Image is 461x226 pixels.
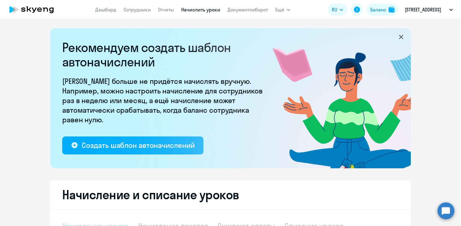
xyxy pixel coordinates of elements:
span: Ещё [275,6,284,13]
button: RU [328,4,347,16]
a: Отчеты [158,7,174,13]
button: Ещё [275,4,290,16]
button: [STREET_ADDRESS] [402,2,456,17]
p: [PERSON_NAME] больше не придётся начислять вручную. Например, можно настроить начисление для сотр... [62,76,267,124]
a: Документооборот [227,7,268,13]
div: Создать шаблон автоначислений [82,140,194,150]
span: RU [332,6,337,13]
h2: Начисление и списание уроков [62,188,399,202]
img: balance [389,7,395,13]
button: Балансbalance [367,4,398,16]
div: Баланс [370,6,386,13]
a: Сотрудники [124,7,151,13]
a: Дашборд [95,7,116,13]
button: Создать шаблон автоначислений [62,136,203,154]
p: [STREET_ADDRESS] [405,6,441,13]
h2: Рекомендуем создать шаблон автоначислений [62,40,267,69]
a: Начислить уроки [181,7,220,13]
